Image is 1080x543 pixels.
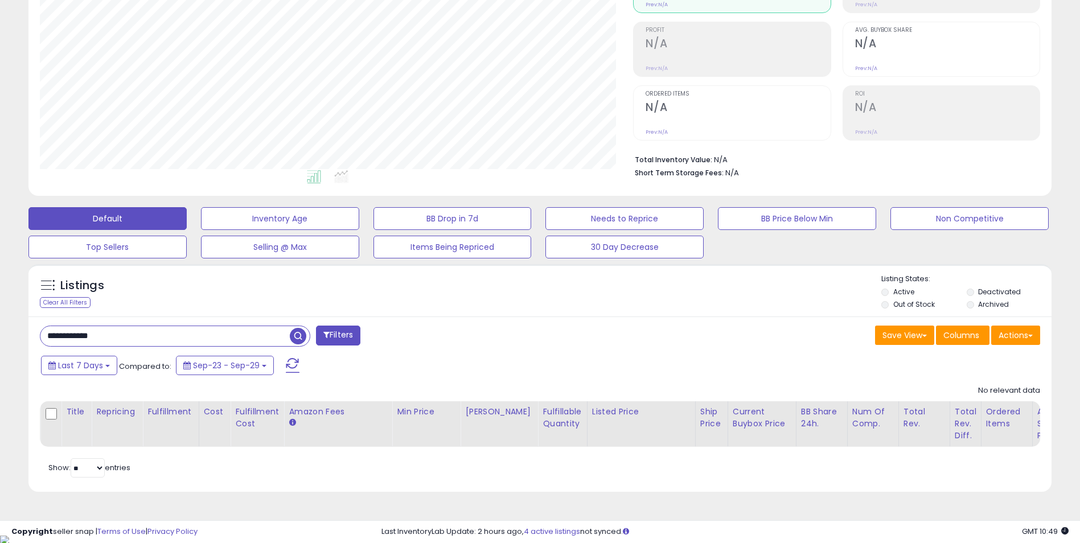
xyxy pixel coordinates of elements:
[96,406,138,418] div: Repricing
[978,299,1009,309] label: Archived
[465,406,533,418] div: [PERSON_NAME]
[201,236,359,258] button: Selling @ Max
[193,360,260,371] span: Sep-23 - Sep-29
[373,207,532,230] button: BB Drop in 7d
[855,91,1040,97] span: ROI
[646,129,668,135] small: Prev: N/A
[986,406,1028,430] div: Ordered Items
[201,207,359,230] button: Inventory Age
[11,526,198,537] div: seller snap | |
[11,526,53,537] strong: Copyright
[119,361,171,372] span: Compared to:
[28,236,187,258] button: Top Sellers
[147,526,198,537] a: Privacy Policy
[289,418,295,428] small: Amazon Fees.
[545,207,704,230] button: Needs to Reprice
[397,406,455,418] div: Min Price
[893,299,935,309] label: Out of Stock
[60,278,104,294] h5: Listings
[1022,526,1069,537] span: 2025-10-7 10:49 GMT
[58,360,103,371] span: Last 7 Days
[852,406,894,430] div: Num of Comp.
[801,406,843,430] div: BB Share 24h.
[904,406,945,430] div: Total Rev.
[147,406,194,418] div: Fulfillment
[978,385,1040,396] div: No relevant data
[204,406,226,418] div: Cost
[936,326,989,345] button: Columns
[545,236,704,258] button: 30 Day Decrease
[646,1,668,8] small: Prev: N/A
[635,152,1032,166] li: N/A
[289,406,387,418] div: Amazon Fees
[890,207,1049,230] button: Non Competitive
[48,462,130,473] span: Show: entries
[700,406,723,430] div: Ship Price
[881,274,1052,285] p: Listing States:
[978,287,1021,297] label: Deactivated
[855,101,1040,116] h2: N/A
[875,326,934,345] button: Save View
[97,526,146,537] a: Terms of Use
[41,356,117,375] button: Last 7 Days
[718,207,876,230] button: BB Price Below Min
[855,27,1040,34] span: Avg. Buybox Share
[176,356,274,375] button: Sep-23 - Sep-29
[991,326,1040,345] button: Actions
[316,326,360,345] button: Filters
[646,65,668,72] small: Prev: N/A
[635,168,724,178] b: Short Term Storage Fees:
[28,207,187,230] button: Default
[725,167,739,178] span: N/A
[855,129,877,135] small: Prev: N/A
[373,236,532,258] button: Items Being Repriced
[592,406,691,418] div: Listed Price
[733,406,791,430] div: Current Buybox Price
[855,1,877,8] small: Prev: N/A
[66,406,87,418] div: Title
[646,91,830,97] span: Ordered Items
[543,406,582,430] div: Fulfillable Quantity
[943,330,979,341] span: Columns
[855,65,877,72] small: Prev: N/A
[955,406,976,442] div: Total Rev. Diff.
[646,27,830,34] span: Profit
[855,37,1040,52] h2: N/A
[646,101,830,116] h2: N/A
[893,287,914,297] label: Active
[381,526,1069,537] div: Last InventoryLab Update: 2 hours ago, not synced.
[1037,406,1079,442] div: Avg Selling Price
[646,37,830,52] h2: N/A
[524,526,580,537] a: 4 active listings
[40,297,91,308] div: Clear All Filters
[635,155,712,164] b: Total Inventory Value:
[235,406,279,430] div: Fulfillment Cost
